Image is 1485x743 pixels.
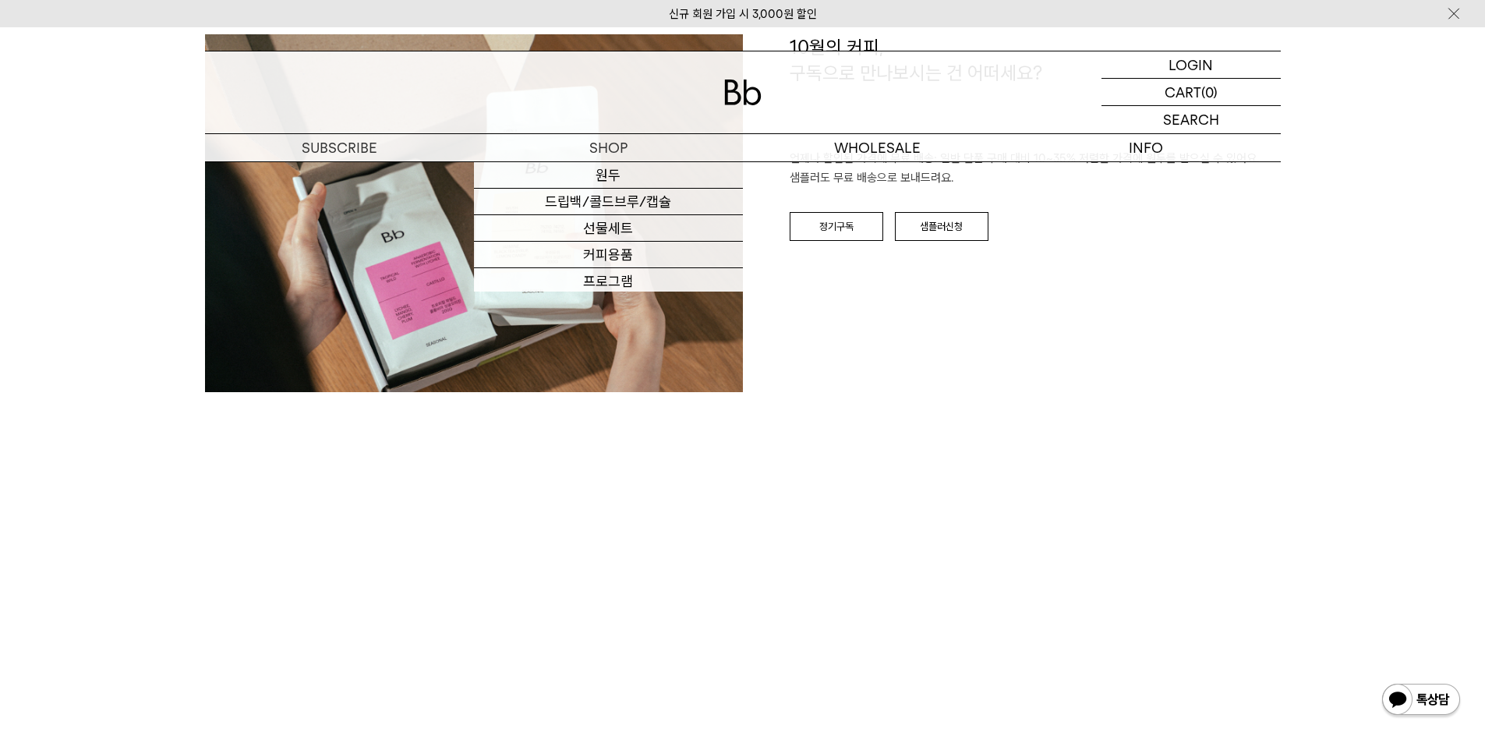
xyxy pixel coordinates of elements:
a: 프로그램 [474,268,743,295]
img: 로고 [724,80,762,105]
p: INFO [1012,134,1281,161]
p: 언제나 할인된 가격에 무료 배송: 일반 단품 구매 대비 10~35% 저렴한 가격에 원두를 받으실 수 있어요. 샘플러도 무료 배송으로 보내드려요. [790,149,1281,189]
a: 원두 [474,162,743,189]
a: 샘플러신청 [895,212,988,242]
p: LOGIN [1169,51,1213,78]
a: 신규 회원 가입 시 3,000원 할인 [669,7,817,21]
a: CART (0) [1101,79,1281,106]
p: WHOLESALE [743,134,1012,161]
a: SUBSCRIBE [205,134,474,161]
a: 드립백/콜드브루/캡슐 [474,189,743,215]
p: SEARCH [1163,106,1219,133]
img: c5c329453f1186b4866a93014d588b8e_112149.jpg [205,34,743,392]
p: (0) [1201,79,1218,105]
p: CART [1165,79,1201,105]
a: SHOP [474,134,743,161]
a: 선물세트 [474,215,743,242]
a: 정기구독 [790,212,883,242]
a: LOGIN [1101,51,1281,79]
img: 카카오톡 채널 1:1 채팅 버튼 [1381,682,1462,720]
a: 커피용품 [474,242,743,268]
